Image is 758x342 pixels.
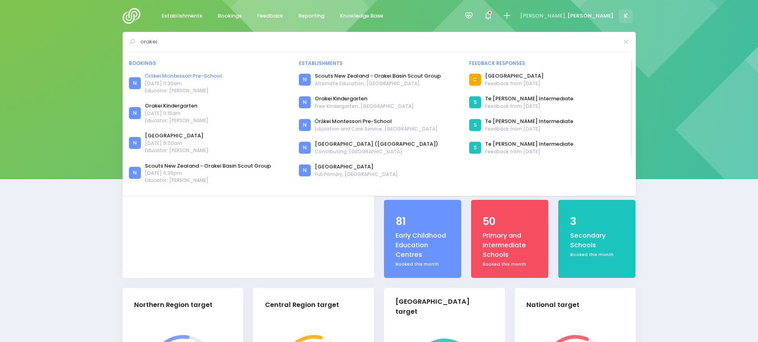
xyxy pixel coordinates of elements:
span: Feedback [257,12,283,20]
div: N [129,167,141,179]
span: Contributing, [GEOGRAPHIC_DATA] [315,148,438,155]
a: [GEOGRAPHIC_DATA] [485,72,544,80]
div: [GEOGRAPHIC_DATA] target [396,297,487,317]
span: Alternate Education, [GEOGRAPHIC_DATA] [315,80,441,87]
div: Booked this month [396,261,450,268]
span: Educator: [PERSON_NAME] [145,177,271,184]
span: Full Primary, [GEOGRAPHIC_DATA] [315,171,398,178]
a: Bookings [211,8,248,24]
div: Primary and Intermediate Schools [483,231,537,260]
span: Bookings [218,12,242,20]
div: N [299,119,311,131]
div: Central Region target [265,300,339,310]
a: Knowledge Base [333,8,390,24]
div: 50 [483,214,537,229]
span: Feedback from [DATE] [485,80,544,87]
span: [PERSON_NAME], [520,12,566,20]
a: Feedback [251,8,290,24]
div: Secondary Schools [570,231,624,250]
span: Free Kindergarten, [GEOGRAPHIC_DATA] [315,103,414,110]
span: Knowledge Base [340,12,383,20]
div: Northern Region target [134,300,212,310]
div: Bookings [129,60,289,67]
div: 3 [570,214,624,229]
div: Establishments [299,60,459,67]
a: [GEOGRAPHIC_DATA] [315,163,398,171]
span: K [619,9,633,23]
span: Establishments [162,12,202,20]
a: Te [PERSON_NAME] Intermediate [485,140,573,148]
div: Feedback responses [469,60,629,67]
div: N [299,74,311,86]
span: [PERSON_NAME] [567,12,614,20]
div: National target [526,300,579,310]
span: [DATE] 11:30am [145,80,222,87]
span: Education and Care Service, [GEOGRAPHIC_DATA] [315,125,438,133]
div: N [299,142,311,154]
a: Te [PERSON_NAME] Intermediate [485,95,573,103]
a: [GEOGRAPHIC_DATA] ([GEOGRAPHIC_DATA]) [315,140,438,148]
span: Educator: [PERSON_NAME] [145,87,222,94]
span: Reporting [298,12,324,20]
span: Feedback from [DATE] [485,148,573,155]
a: Ōrākei Montessori Pre-School [315,117,438,125]
a: Ōrākei Montessori Pre-School [145,72,222,80]
a: Orakei Kindergarten [315,95,414,103]
div: Booked this month [483,261,537,268]
div: C [469,74,481,86]
span: [DATE] 9:00am [145,140,208,147]
a: Orakei Kindergarten [145,102,208,110]
a: Te [PERSON_NAME] Intermediate [485,117,573,125]
a: Scouts New Zealand - Orakei Basin Scout Group [315,72,441,80]
img: Logo [123,8,145,24]
span: [DATE] 6:30pm [145,170,271,177]
a: [GEOGRAPHIC_DATA] [145,132,208,140]
a: Scouts New Zealand - Orakei Basin Scout Group [145,162,271,170]
span: [DATE] 11:15am [145,110,208,117]
a: Reporting [292,8,331,24]
span: Educator: [PERSON_NAME] [145,117,208,124]
div: N [299,164,311,176]
div: N [129,77,141,89]
div: S [469,119,481,131]
div: S [469,96,481,108]
div: N [299,96,311,108]
span: Feedback from [DATE] [485,125,573,133]
div: Booked this month [570,252,624,258]
div: N [129,107,141,119]
input: Search for anything (like establishments, bookings, or feedback) [140,36,618,48]
div: S [469,142,481,154]
a: Establishments [155,8,209,24]
span: Educator: [PERSON_NAME] [145,147,208,154]
div: 81 [396,214,450,229]
div: N [129,137,141,149]
span: Feedback from [DATE] [485,103,573,110]
div: Early Childhood Education Centres [396,231,450,260]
